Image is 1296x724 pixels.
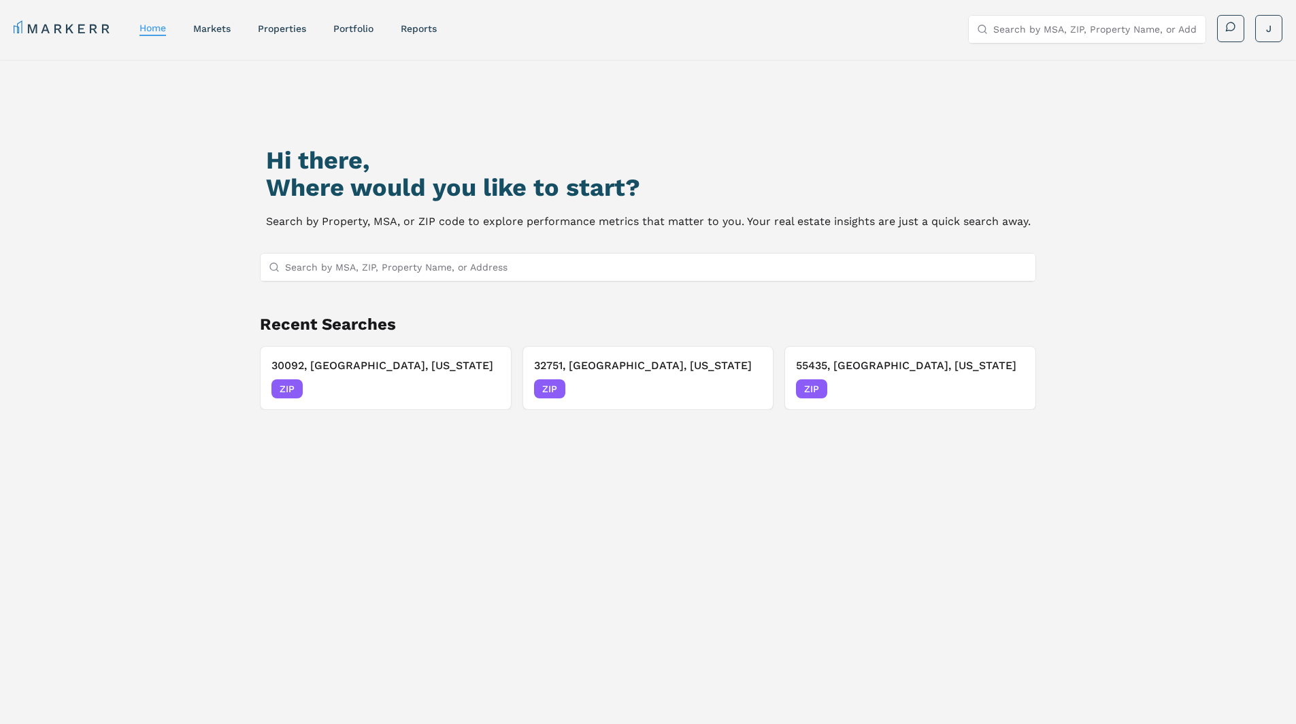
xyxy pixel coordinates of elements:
a: home [139,22,166,33]
a: properties [258,23,306,34]
span: ZIP [534,379,565,398]
span: [DATE] [469,382,500,396]
a: MARKERR [14,19,112,38]
input: Search by MSA, ZIP, Property Name, or Address [285,254,1028,281]
input: Search by MSA, ZIP, Property Name, or Address [993,16,1197,43]
button: J [1255,15,1282,42]
span: ZIP [796,379,827,398]
button: Remove 30092, Peachtree Corners, Georgia30092, [GEOGRAPHIC_DATA], [US_STATE]ZIP[DATE] [260,346,512,410]
span: [DATE] [731,382,762,396]
p: Search by Property, MSA, or ZIP code to explore performance metrics that matter to you. Your real... [266,212,1031,231]
button: Remove 55435, Edina, Minnesota55435, [GEOGRAPHIC_DATA], [US_STATE]ZIP[DATE] [784,346,1036,410]
span: ZIP [271,379,303,398]
a: markets [193,23,231,34]
a: reports [401,23,437,34]
span: [DATE] [994,382,1025,396]
h2: Where would you like to start? [266,174,1031,201]
a: Portfolio [333,23,373,34]
h3: 32751, [GEOGRAPHIC_DATA], [US_STATE] [534,358,763,374]
h2: Recent Searches [260,313,1037,335]
h1: Hi there, [266,147,1031,174]
button: Remove 32751, Maitland, Florida32751, [GEOGRAPHIC_DATA], [US_STATE]ZIP[DATE] [522,346,774,410]
h3: 30092, [GEOGRAPHIC_DATA], [US_STATE] [271,358,500,374]
h3: 55435, [GEOGRAPHIC_DATA], [US_STATE] [796,358,1025,374]
span: J [1266,22,1272,35]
